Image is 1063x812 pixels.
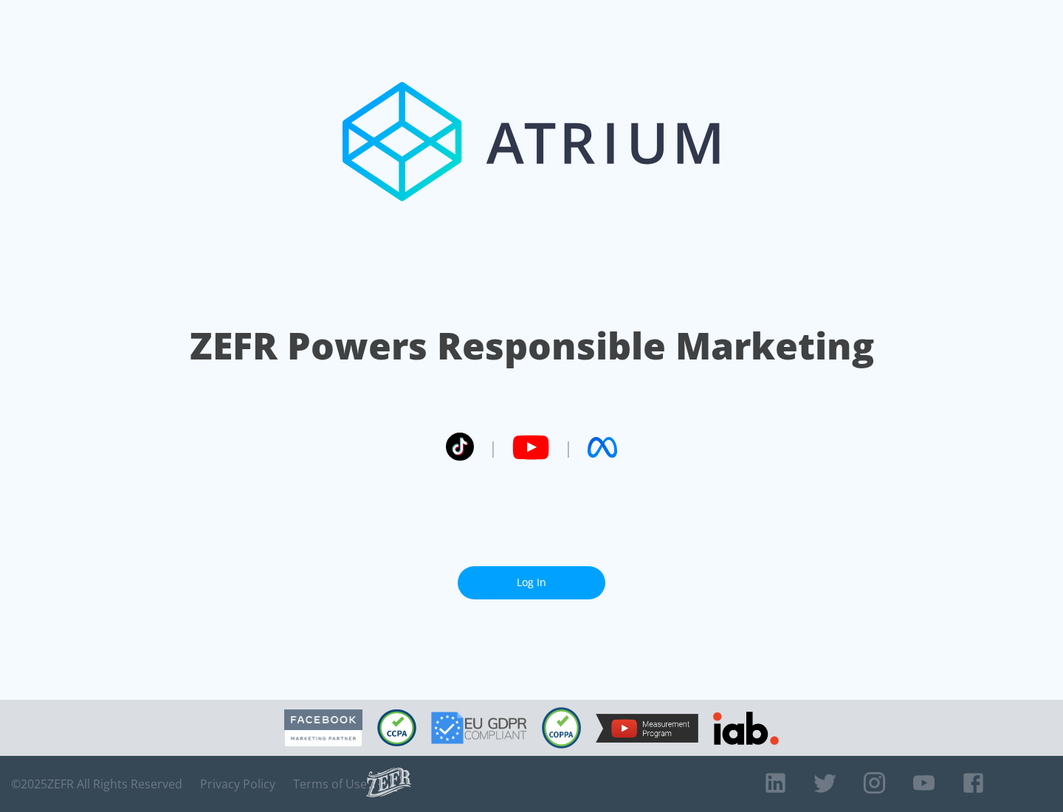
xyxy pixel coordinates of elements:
img: YouTube Measurement Program [596,714,698,743]
img: COPPA Compliant [542,707,581,749]
img: CCPA Compliant [377,709,416,746]
h1: ZEFR Powers Responsible Marketing [190,320,874,371]
span: © 2025 ZEFR All Rights Reserved [11,777,182,791]
span: | [489,436,498,458]
img: IAB [713,712,779,745]
img: Facebook Marketing Partner [284,709,362,747]
span: | [564,436,573,458]
a: Privacy Policy [200,777,275,791]
a: Terms of Use [293,777,367,791]
img: GDPR Compliant [431,712,527,744]
a: Log In [458,566,605,599]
